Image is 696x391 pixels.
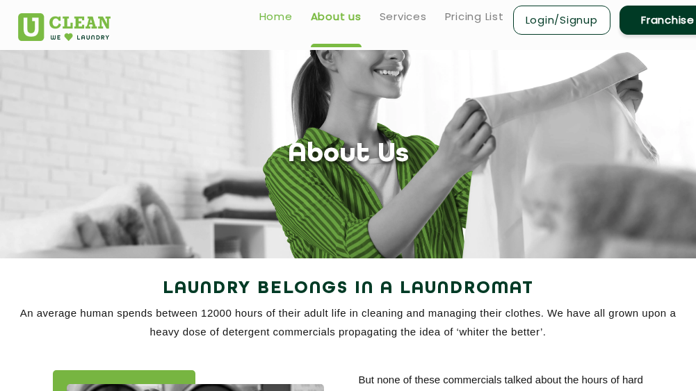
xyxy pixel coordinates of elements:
img: UClean Laundry and Dry Cleaning [18,13,111,41]
a: About us [311,8,362,25]
a: Services [380,8,427,25]
a: Login/Signup [513,6,610,35]
h2: Laundry Belongs in a Laundromat [18,272,679,306]
a: Home [259,8,293,25]
h1: About Us [288,139,409,169]
p: An average human spends between 12000 hours of their adult life in cleaning and managing their cl... [18,303,679,341]
a: Pricing List [445,8,504,25]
